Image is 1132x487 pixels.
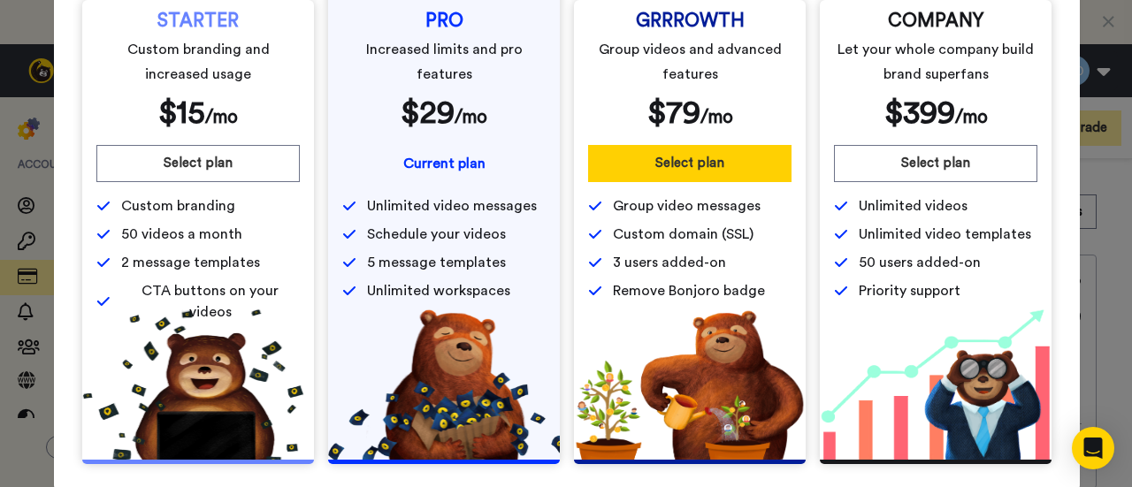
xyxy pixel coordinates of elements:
span: Let your whole company build brand superfans [838,37,1035,87]
img: baac238c4e1197dfdb093d3ea7416ec4.png [820,309,1052,460]
span: Unlimited workspaces [367,280,510,301]
img: b5b10b7112978f982230d1107d8aada4.png [328,309,560,460]
span: COMPANY [888,14,983,28]
span: $ 399 [884,97,955,129]
span: /mo [955,108,988,126]
span: 3 users added-on [613,252,726,273]
span: STARTER [157,14,239,28]
span: $ 15 [158,97,205,129]
span: Schedule your videos [367,224,506,245]
button: Select plan [588,145,792,182]
span: Unlimited video messages [367,195,537,217]
span: /mo [455,108,487,126]
span: 50 users added-on [859,252,981,273]
span: Unlimited video templates [859,224,1031,245]
span: $ 79 [647,97,700,129]
span: Group videos and advanced features [592,37,789,87]
span: Custom branding [121,195,235,217]
img: edd2fd70e3428fe950fd299a7ba1283f.png [574,309,806,460]
span: $ 29 [401,97,455,129]
button: Select plan [834,145,1037,182]
div: Open Intercom Messenger [1072,427,1114,469]
span: GRRROWTH [636,14,745,28]
img: 5112517b2a94bd7fef09f8ca13467cef.png [82,309,314,460]
span: Group video messages [613,195,761,217]
span: Priority support [859,280,960,301]
span: CTA buttons on your videos [121,280,300,323]
span: Custom branding and increased usage [100,37,297,87]
span: /mo [700,108,733,126]
span: 2 message templates [121,252,260,273]
span: Increased limits and pro features [346,37,543,87]
span: Current plan [403,156,486,171]
span: Unlimited videos [859,195,968,217]
span: PRO [425,14,463,28]
span: /mo [205,108,238,126]
button: Select plan [96,145,300,182]
span: 50 videos a month [121,224,242,245]
span: 5 message templates [367,252,506,273]
span: Custom domain (SSL) [613,224,753,245]
span: Remove Bonjoro badge [613,280,765,301]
